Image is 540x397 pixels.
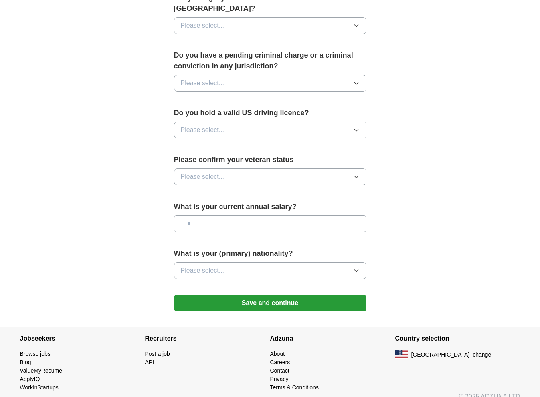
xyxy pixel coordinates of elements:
[181,125,224,135] span: Please select...
[270,376,289,382] a: Privacy
[20,376,40,382] a: ApplyIQ
[174,248,366,259] label: What is your (primary) nationality?
[395,327,520,350] h4: Country selection
[270,359,290,365] a: Careers
[270,367,289,374] a: Contact
[174,50,366,72] label: Do you have a pending criminal charge or a criminal conviction in any jurisdiction?
[20,359,31,365] a: Blog
[174,122,366,138] button: Please select...
[174,154,366,165] label: Please confirm your veteran status
[181,266,224,275] span: Please select...
[181,172,224,182] span: Please select...
[270,351,285,357] a: About
[411,351,470,359] span: [GEOGRAPHIC_DATA]
[473,351,491,359] button: change
[174,262,366,279] button: Please select...
[174,168,366,185] button: Please select...
[174,75,366,92] button: Please select...
[181,21,224,30] span: Please select...
[395,350,408,359] img: US flag
[145,351,170,357] a: Post a job
[270,384,319,391] a: Terms & Conditions
[145,359,154,365] a: API
[174,295,366,311] button: Save and continue
[20,384,59,391] a: WorkInStartups
[174,201,366,212] label: What is your current annual salary?
[174,108,366,118] label: Do you hold a valid US driving licence?
[20,351,51,357] a: Browse jobs
[181,78,224,88] span: Please select...
[174,17,366,34] button: Please select...
[20,367,63,374] a: ValueMyResume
